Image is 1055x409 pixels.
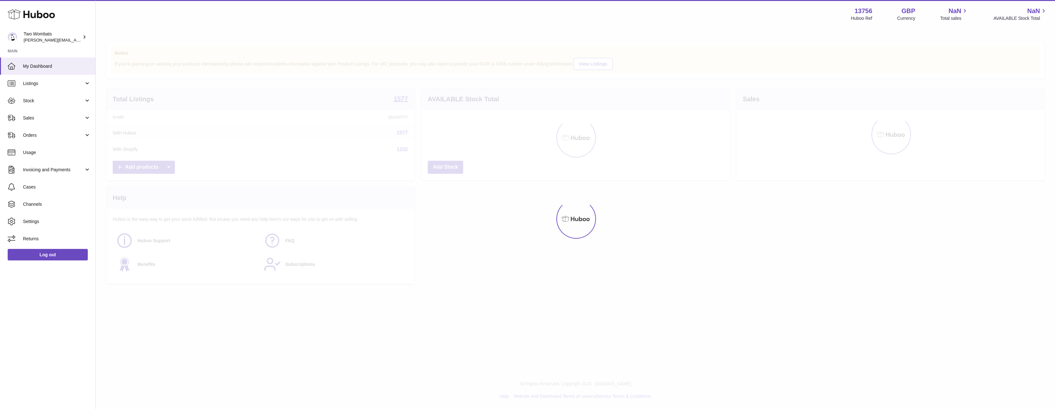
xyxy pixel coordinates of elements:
span: Usage [23,150,91,156]
a: Log out [8,249,88,260]
span: Invoicing and Payments [23,167,84,173]
span: Cases [23,184,91,190]
span: NaN [1027,7,1040,15]
span: Settings [23,219,91,225]
span: AVAILABLE Stock Total [993,15,1047,21]
span: Stock [23,98,84,104]
div: Currency [897,15,916,21]
a: NaN AVAILABLE Stock Total [993,7,1047,21]
div: Huboo Ref [851,15,872,21]
span: NaN [948,7,961,15]
div: Two Wombats [24,31,81,43]
span: Total sales [940,15,968,21]
span: Sales [23,115,84,121]
span: My Dashboard [23,63,91,69]
strong: GBP [901,7,915,15]
span: Channels [23,201,91,207]
img: alan@twowombats.com [8,32,17,42]
span: Listings [23,81,84,87]
strong: 13756 [855,7,872,15]
span: [PERSON_NAME][EMAIL_ADDRESS][DOMAIN_NAME] [24,37,128,42]
span: Returns [23,236,91,242]
a: NaN Total sales [940,7,968,21]
span: Orders [23,132,84,138]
